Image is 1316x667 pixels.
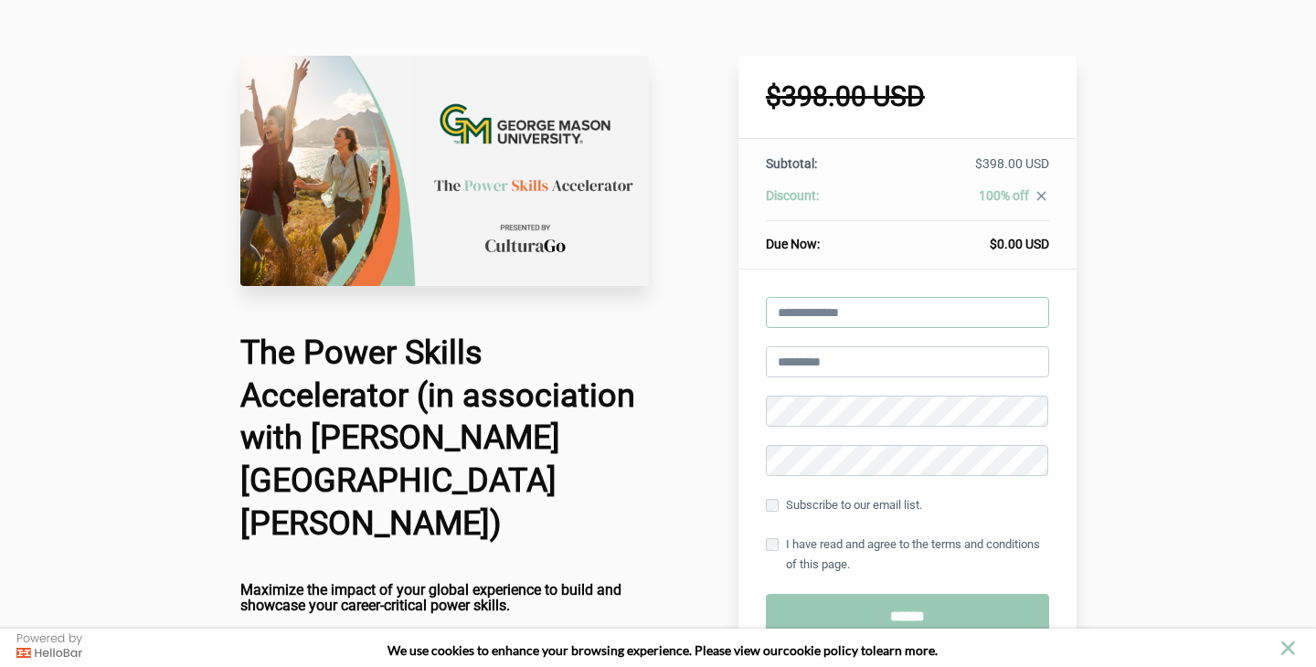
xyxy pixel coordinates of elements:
[766,535,1049,575] label: I have read and agree to the terms and conditions of this page.
[766,495,922,515] label: Subscribe to our email list.
[766,156,817,171] span: Subtotal:
[783,642,858,658] a: cookie policy
[1029,188,1049,208] a: close
[766,186,885,221] th: Discount:
[766,83,1049,111] h1: $398.00 USD
[387,642,783,658] span: We use cookies to enhance your browsing experience. Please view our
[990,237,1049,251] span: $0.00 USD
[861,642,873,658] strong: to
[1034,188,1049,204] i: close
[240,332,650,545] h1: The Power Skills Accelerator (in association with [PERSON_NAME][GEOGRAPHIC_DATA][PERSON_NAME])
[766,499,779,512] input: Subscribe to our email list.
[240,582,650,614] h4: Maximize the impact of your global experience to build and showcase your career-critical power sk...
[1277,637,1300,660] button: close
[240,56,650,286] img: a3e68b-4460-fe2-a77a-207fc7264441_University_Check_Out_Page_17_.png
[873,642,938,658] span: learn more.
[885,154,1048,186] td: $398.00 USD
[766,221,885,254] th: Due Now:
[979,188,1029,203] span: 100% off
[766,538,779,551] input: I have read and agree to the terms and conditions of this page.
